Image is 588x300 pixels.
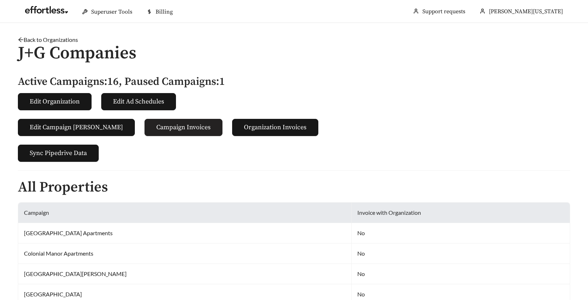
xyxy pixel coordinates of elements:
td: Colonial Manor Apartments [18,243,352,264]
td: No [352,243,570,264]
button: Edit Ad Schedules [101,93,176,110]
span: Edit Campaign [PERSON_NAME] [30,122,123,132]
h5: Active Campaigns: 16 , Paused Campaigns: 1 [18,76,570,88]
span: Billing [156,8,173,15]
a: Support requests [422,8,465,15]
button: Edit Organization [18,93,92,110]
span: Edit Ad Schedules [113,97,164,106]
h2: All Properties [18,179,570,195]
span: Edit Organization [30,97,80,106]
th: Campaign [18,203,352,223]
button: Campaign Invoices [144,119,222,136]
span: arrow-left [18,37,24,43]
td: [GEOGRAPHIC_DATA] Apartments [18,223,352,243]
span: Organization Invoices [244,122,307,132]
td: No [352,223,570,243]
span: Sync Pipedrive Data [30,148,87,158]
a: arrow-leftBack to Organizations [18,36,78,43]
td: No [352,264,570,284]
span: [PERSON_NAME][US_STATE] [489,8,563,15]
button: Edit Campaign [PERSON_NAME] [18,119,135,136]
th: Invoice with Organization [352,203,570,223]
h1: J+G Companies [18,44,570,63]
button: Organization Invoices [232,119,318,136]
span: Campaign Invoices [156,122,211,132]
td: [GEOGRAPHIC_DATA][PERSON_NAME] [18,264,352,284]
button: Sync Pipedrive Data [18,145,99,162]
span: Superuser Tools [91,8,132,15]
